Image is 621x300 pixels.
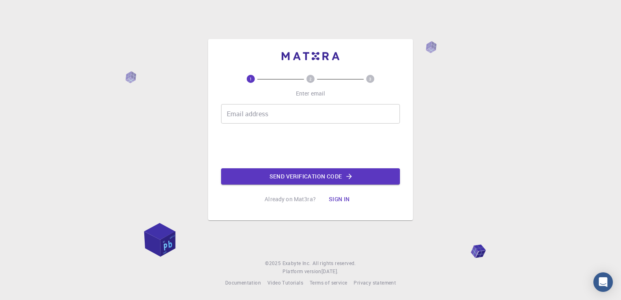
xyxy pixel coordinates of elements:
text: 3 [369,76,371,82]
p: Enter email [296,89,326,98]
a: [DATE]. [321,267,339,276]
span: Exabyte Inc. [282,260,311,266]
button: Sign in [322,191,356,207]
span: Documentation [225,279,261,286]
iframe: reCAPTCHA [249,130,372,162]
span: Video Tutorials [267,279,303,286]
a: Terms of service [310,279,347,287]
span: Terms of service [310,279,347,286]
text: 1 [250,76,252,82]
span: All rights reserved. [313,259,356,267]
button: Send verification code [221,168,400,185]
div: Open Intercom Messenger [593,272,613,292]
a: Exabyte Inc. [282,259,311,267]
span: Platform version [282,267,321,276]
span: © 2025 [265,259,282,267]
a: Privacy statement [354,279,396,287]
span: [DATE] . [321,268,339,274]
a: Video Tutorials [267,279,303,287]
text: 2 [309,76,312,82]
a: Documentation [225,279,261,287]
p: Already on Mat3ra? [265,195,316,203]
span: Privacy statement [354,279,396,286]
